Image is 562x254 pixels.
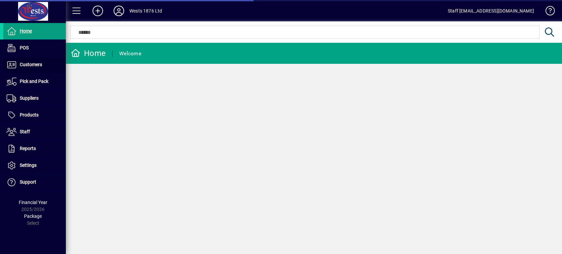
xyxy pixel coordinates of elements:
a: Settings [3,157,66,174]
a: Support [3,174,66,190]
span: Settings [20,163,37,168]
a: POS [3,40,66,56]
span: Customers [20,62,42,67]
div: Staff [EMAIL_ADDRESS][DOMAIN_NAME] [448,6,534,16]
div: Wests 1876 Ltd [129,6,162,16]
a: Products [3,107,66,123]
span: Staff [20,129,30,134]
span: Package [24,214,42,219]
span: Financial Year [19,200,47,205]
span: Support [20,179,36,185]
a: Knowledge Base [541,1,554,23]
span: Home [20,28,32,34]
span: POS [20,45,29,50]
a: Reports [3,140,66,157]
a: Suppliers [3,90,66,107]
div: Welcome [119,48,141,59]
a: Staff [3,124,66,140]
button: Profile [108,5,129,17]
span: Reports [20,146,36,151]
div: Home [71,48,106,59]
span: Suppliers [20,95,39,101]
a: Customers [3,57,66,73]
span: Pick and Pack [20,79,48,84]
a: Pick and Pack [3,73,66,90]
span: Products [20,112,39,117]
button: Add [87,5,108,17]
